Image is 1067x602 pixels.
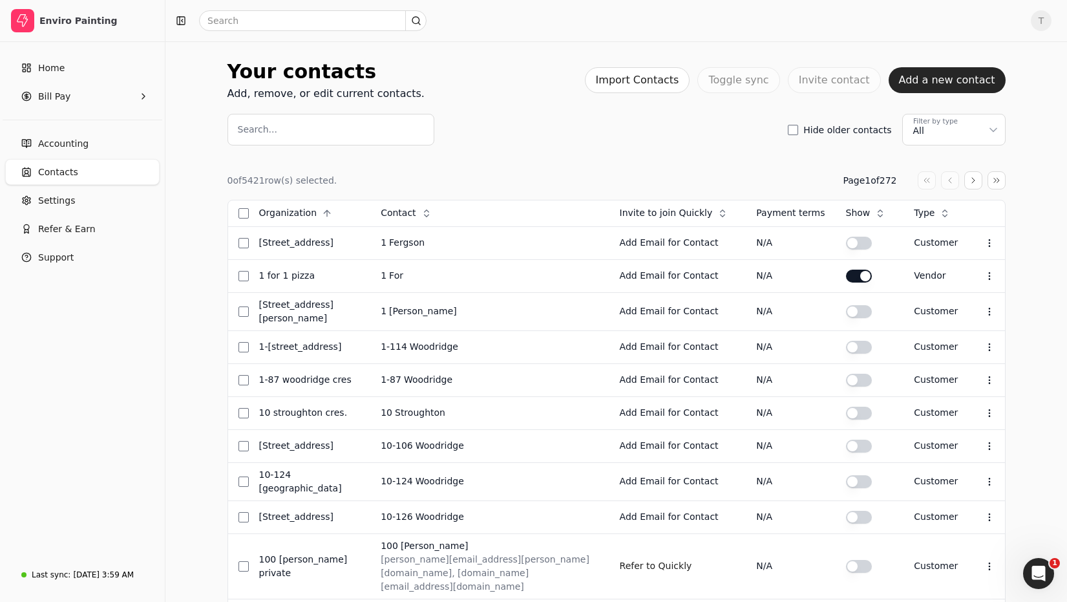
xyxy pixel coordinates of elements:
button: Select row [238,441,249,451]
button: Select all [238,208,249,219]
button: Select row [238,477,249,487]
div: Add, remove, or edit current contacts. [227,86,425,102]
button: Contact [381,203,439,224]
div: 100 [PERSON_NAME] Private [259,553,361,580]
button: Organization [259,203,341,224]
div: Enviro Painting [39,14,154,27]
button: Select row [238,271,249,281]
span: Home [38,61,65,75]
div: Filter by type [913,116,958,127]
div: customer [914,373,958,387]
button: T [1031,10,1051,31]
div: N/A [756,236,825,250]
div: N/A [756,439,825,453]
div: N/A [756,406,825,420]
a: Settings [5,188,160,213]
div: Add Email for Contact [620,439,736,453]
button: Support [5,244,160,270]
span: Type [914,206,935,220]
span: Show [846,206,871,220]
a: Contacts [5,159,160,185]
label: Hide older contacts [803,125,891,134]
div: 1-[STREET_ADDRESS] [259,340,361,354]
div: Woodridge [410,340,458,354]
div: [PERSON_NAME] [401,539,469,553]
span: Settings [38,194,75,208]
span: Invite to join Quickly [620,206,713,220]
div: Fergson [389,236,425,250]
button: Select row [238,342,249,352]
div: Add Email for Contact [620,340,736,354]
div: customer [914,406,958,420]
span: Contacts [38,166,78,179]
div: Woodridge [416,510,464,524]
div: 10 Stroughton Cres. [259,406,361,420]
div: [DATE] 3:59 AM [73,569,134,581]
div: N/A [756,475,825,488]
div: vendor [914,269,958,283]
div: N/A [756,373,825,387]
div: customer [914,340,958,354]
iframe: Intercom live chat [1023,558,1054,589]
button: Select row [238,408,249,418]
div: [PERSON_NAME] [389,305,457,318]
button: Import Contacts [585,67,690,93]
div: 10-124 [GEOGRAPHIC_DATA] [259,468,361,495]
label: Search... [238,123,277,136]
a: Last sync:[DATE] 3:59 AM [5,563,160,586]
button: Invite to join Quickly [620,203,736,224]
div: Add Email for Contact [620,406,736,420]
span: Refer & Earn [38,222,96,236]
div: customer [914,475,958,488]
div: N/A [756,340,825,354]
div: 1 [381,269,386,283]
div: Woodridge [416,475,464,488]
div: 10-124 [381,475,413,488]
div: 1-87 Woodridge Cres [259,373,361,387]
button: Select row [238,561,249,572]
span: Accounting [38,137,89,151]
div: [STREET_ADDRESS] [259,439,361,453]
div: Add Email for Contact [620,236,736,250]
div: customer [914,236,958,250]
div: Add Email for Contact [620,475,736,488]
div: 10-126 [381,510,413,524]
button: Type [914,203,958,224]
div: Woodridge [416,439,464,453]
div: customer [914,305,958,318]
div: 1 [381,305,386,318]
button: Refer & Earn [5,216,160,242]
div: 1 [381,236,386,250]
div: Add Email for Contact [620,269,736,283]
a: Accounting [5,131,160,156]
div: Page 1 of 272 [843,174,896,188]
div: Add Email for Contact [620,373,736,387]
span: Contact [381,206,416,220]
div: Your contacts [227,57,425,86]
div: [STREET_ADDRESS][PERSON_NAME] [259,298,361,325]
button: Refer to Quickly [620,556,692,577]
span: Support [38,251,74,264]
div: 1-114 [381,340,407,354]
button: Bill Pay [5,83,160,109]
div: N/A [756,510,825,524]
div: for [389,269,403,283]
button: Select row [238,306,249,317]
button: Add a new contact [889,67,1006,93]
div: 100 [381,539,398,553]
span: Organization [259,206,317,220]
span: 1 [1050,558,1060,568]
div: [PERSON_NAME][EMAIL_ADDRESS][PERSON_NAME][DOMAIN_NAME], [DOMAIN_NAME][EMAIL_ADDRESS][DOMAIN_NAME] [381,553,598,594]
div: N/A [756,559,825,573]
button: Select row [238,375,249,385]
div: 10 [381,406,392,420]
button: Select row [238,512,249,522]
div: 1-87 [381,373,401,387]
div: customer [914,510,958,524]
div: 0 of 5421 row(s) selected. [227,174,337,188]
div: customer [914,559,958,573]
a: Home [5,55,160,81]
div: Add Email for Contact [620,305,736,318]
div: [STREET_ADDRESS] [259,510,361,524]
